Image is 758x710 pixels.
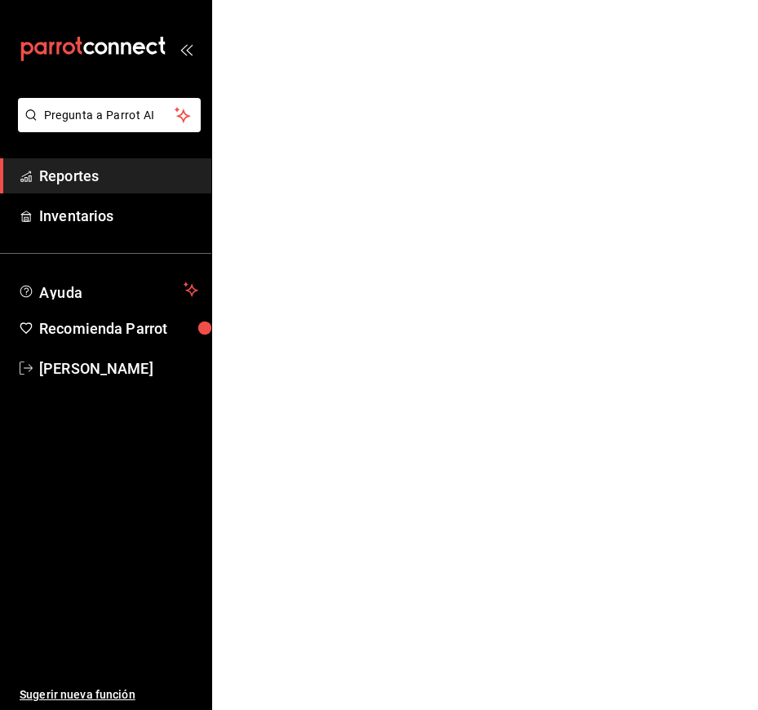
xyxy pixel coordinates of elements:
span: Inventarios [39,205,198,227]
span: [PERSON_NAME] [39,357,198,379]
button: open_drawer_menu [180,42,193,55]
a: Pregunta a Parrot AI [11,118,201,135]
span: Ayuda [39,280,177,300]
span: Recomienda Parrot [39,317,198,339]
span: Reportes [39,165,198,187]
span: Pregunta a Parrot AI [44,107,175,124]
span: Sugerir nueva función [20,686,198,703]
button: Pregunta a Parrot AI [18,98,201,132]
